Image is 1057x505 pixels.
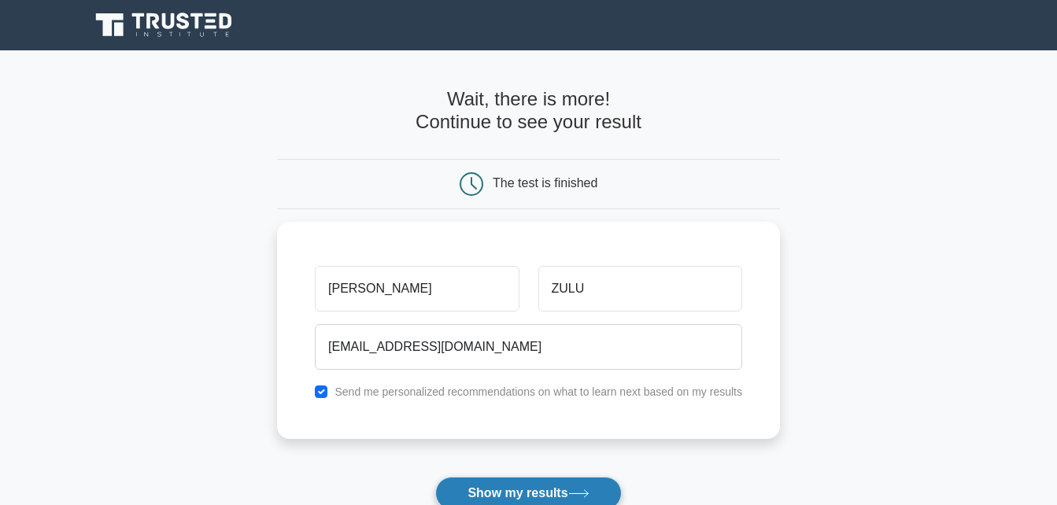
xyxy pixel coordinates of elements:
label: Send me personalized recommendations on what to learn next based on my results [334,385,742,398]
div: The test is finished [493,176,597,190]
input: Email [315,324,742,370]
input: First name [315,266,519,311]
h4: Wait, there is more! Continue to see your result [277,88,780,134]
input: Last name [538,266,742,311]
